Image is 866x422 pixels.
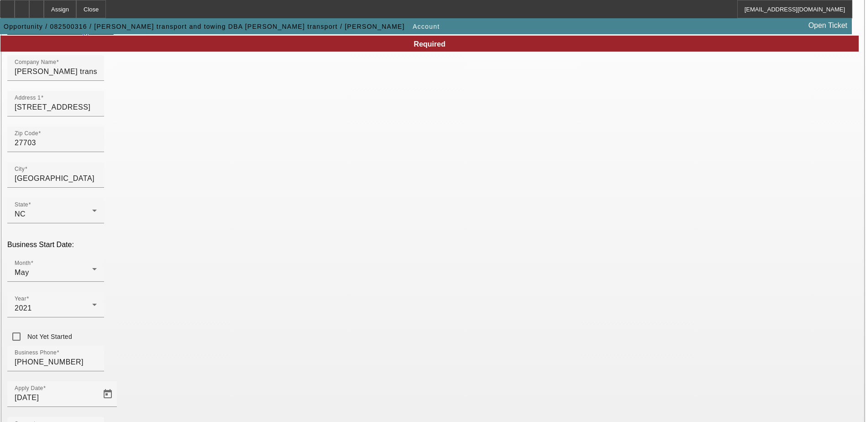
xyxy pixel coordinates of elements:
[414,40,445,48] span: Required
[15,350,57,356] mat-label: Business Phone
[99,385,117,403] button: Open calendar
[15,59,56,65] mat-label: Company Name
[15,95,41,101] mat-label: Address 1
[15,260,31,266] mat-label: Month
[805,18,851,33] a: Open Ticket
[413,23,440,30] span: Account
[15,296,26,302] mat-label: Year
[15,269,29,276] span: May
[15,131,38,137] mat-label: Zip Code
[15,385,43,391] mat-label: Apply Date
[15,166,25,172] mat-label: City
[410,18,442,35] button: Account
[15,202,28,208] mat-label: State
[26,332,72,341] label: Not Yet Started
[7,241,859,249] p: Business Start Date:
[15,304,32,312] span: 2021
[4,23,405,30] span: Opportunity / 082500316 / [PERSON_NAME] transport and towing DBA [PERSON_NAME] transport / [PERSO...
[15,210,26,218] span: NC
